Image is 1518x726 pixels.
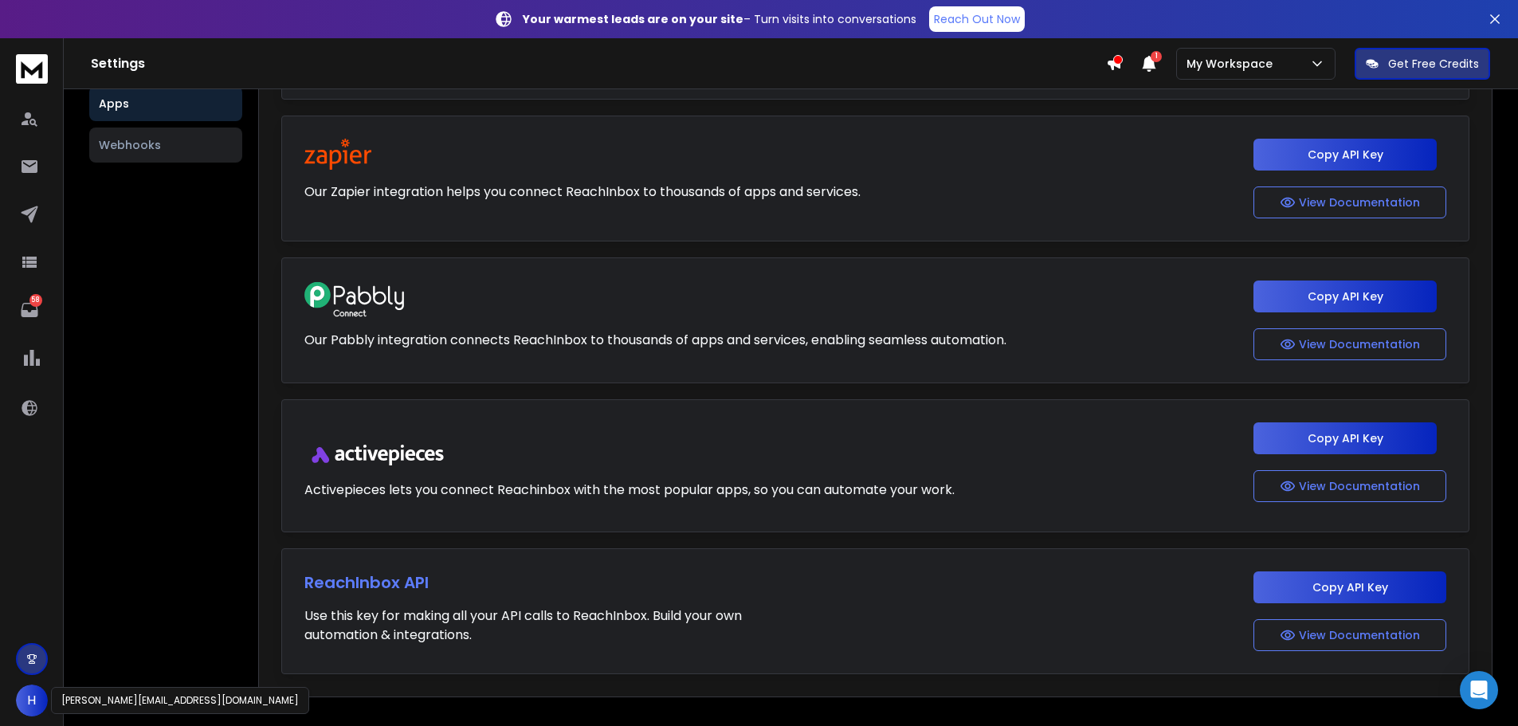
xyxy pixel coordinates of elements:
[1253,186,1446,218] button: View Documentation
[1253,571,1446,603] button: Copy API Key
[1460,671,1498,709] div: Open Intercom Messenger
[1253,139,1437,171] button: Copy API Key
[1253,619,1446,651] button: View Documentation
[934,11,1020,27] p: Reach Out Now
[16,685,48,716] button: H
[304,331,1006,350] p: Our Pabbly integration connects ReachInbox to thousands of apps and services, enabling seamless a...
[304,182,861,202] p: Our Zapier integration helps you connect ReachInbox to thousands of apps and services.
[1253,422,1437,454] button: Copy API Key
[1355,48,1490,80] button: Get Free Credits
[14,294,45,326] a: 58
[16,54,48,84] img: logo
[523,11,916,27] p: – Turn visits into conversations
[1187,56,1279,72] p: My Workspace
[51,687,309,714] div: [PERSON_NAME][EMAIL_ADDRESS][DOMAIN_NAME]
[89,128,242,163] button: Webhooks
[29,294,42,307] p: 58
[929,6,1025,32] a: Reach Out Now
[1253,470,1446,502] button: View Documentation
[304,481,955,500] p: Activepieces lets you connect Reachinbox with the most popular apps, so you can automate your work.
[91,54,1106,73] h1: Settings
[1151,51,1162,62] span: 1
[89,86,242,121] button: Apps
[1253,281,1437,312] button: Copy API Key
[523,11,743,27] strong: Your warmest leads are on your site
[304,606,742,645] p: Use this key for making all your API calls to ReachInbox. Build your own automation & integrations.
[304,571,742,594] h1: ReachInbox API
[1253,328,1446,360] button: View Documentation
[1388,56,1479,72] p: Get Free Credits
